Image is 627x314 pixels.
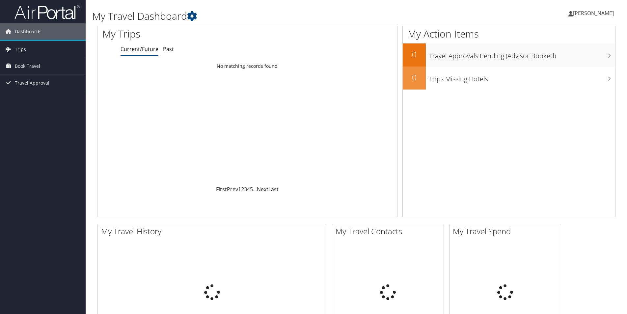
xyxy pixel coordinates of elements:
[429,48,615,61] h3: Travel Approvals Pending (Advisor Booked)
[227,186,238,193] a: Prev
[403,72,426,83] h2: 0
[14,4,80,20] img: airportal-logo.png
[403,66,615,90] a: 0Trips Missing Hotels
[247,186,250,193] a: 4
[568,3,620,23] a: [PERSON_NAME]
[403,43,615,66] a: 0Travel Approvals Pending (Advisor Booked)
[15,41,26,58] span: Trips
[250,186,253,193] a: 5
[241,186,244,193] a: 2
[102,27,267,41] h1: My Trips
[121,45,158,53] a: Current/Future
[453,226,561,237] h2: My Travel Spend
[15,23,41,40] span: Dashboards
[163,45,174,53] a: Past
[15,75,49,91] span: Travel Approval
[238,186,241,193] a: 1
[253,186,257,193] span: …
[244,186,247,193] a: 3
[101,226,326,237] h2: My Travel History
[257,186,268,193] a: Next
[403,27,615,41] h1: My Action Items
[573,10,614,17] span: [PERSON_NAME]
[97,60,397,72] td: No matching records found
[15,58,40,74] span: Book Travel
[268,186,279,193] a: Last
[92,9,444,23] h1: My Travel Dashboard
[429,71,615,84] h3: Trips Missing Hotels
[403,49,426,60] h2: 0
[216,186,227,193] a: First
[336,226,444,237] h2: My Travel Contacts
